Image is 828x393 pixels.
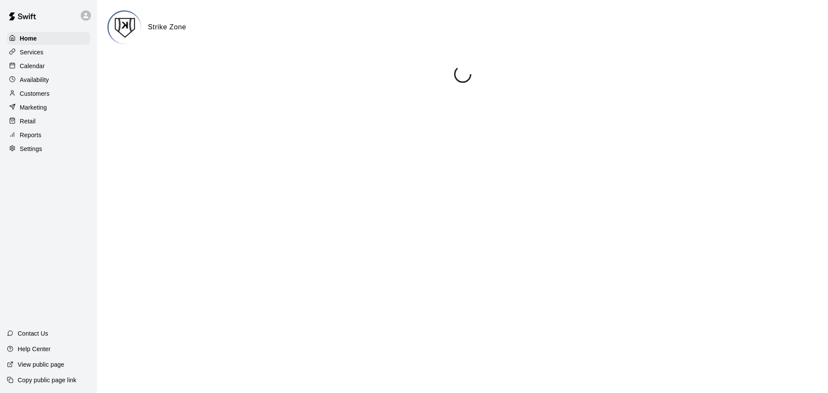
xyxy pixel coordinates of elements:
[18,345,50,353] p: Help Center
[7,115,90,128] a: Retail
[7,87,90,100] a: Customers
[7,46,90,59] a: Services
[18,360,64,369] p: View public page
[20,117,36,126] p: Retail
[20,62,45,70] p: Calendar
[18,329,48,338] p: Contact Us
[20,75,49,84] p: Availability
[20,48,44,57] p: Services
[20,34,37,43] p: Home
[7,101,90,114] a: Marketing
[7,32,90,45] a: Home
[18,376,76,384] p: Copy public page link
[7,142,90,155] a: Settings
[148,22,186,33] h6: Strike Zone
[20,131,41,139] p: Reports
[7,73,90,86] a: Availability
[7,129,90,141] a: Reports
[20,89,50,98] p: Customers
[109,12,141,44] img: Strike Zone logo
[7,60,90,72] a: Calendar
[20,145,42,153] p: Settings
[20,103,47,112] p: Marketing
